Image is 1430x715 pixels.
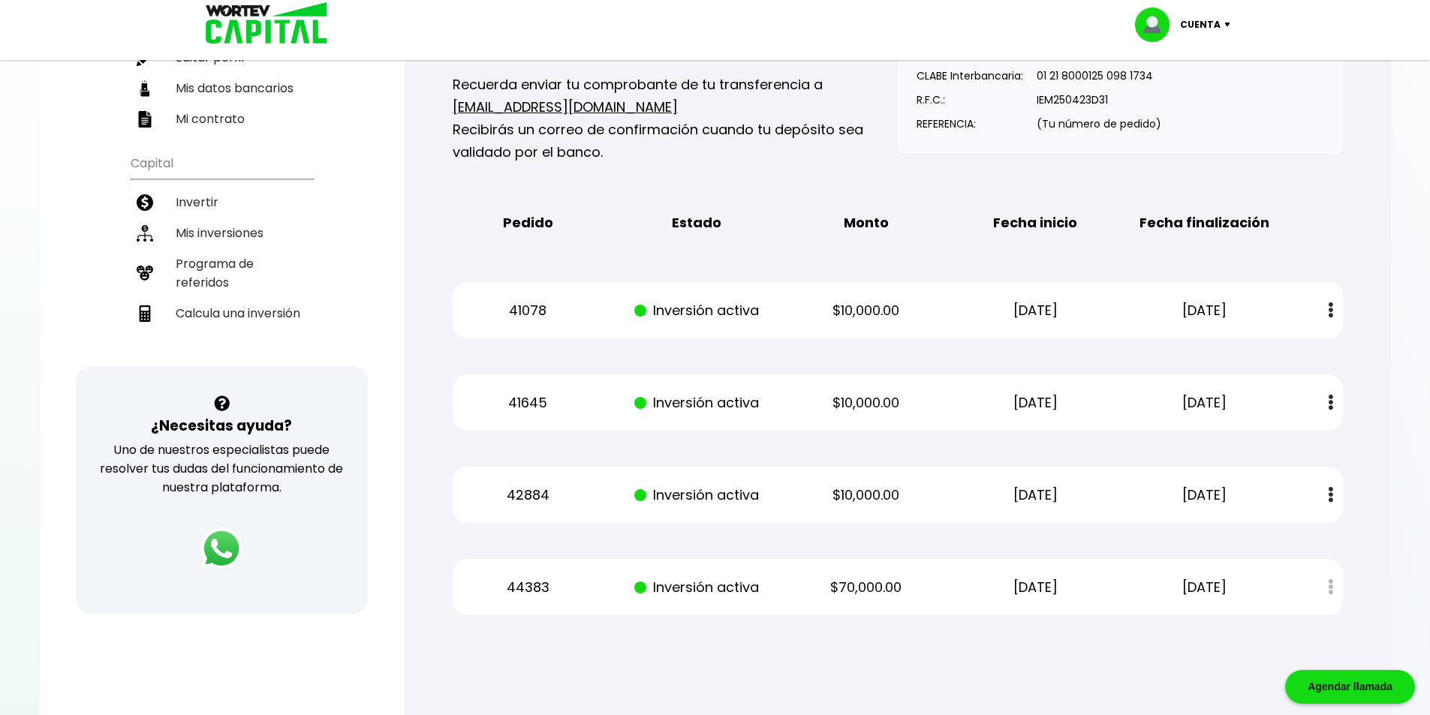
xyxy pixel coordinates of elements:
[626,484,769,506] p: Inversión activa
[131,248,313,298] a: Programa de referidos
[200,527,242,569] img: logos_whatsapp-icon.242b2217.svg
[456,299,599,322] p: 41078
[1221,23,1241,27] img: icon-down
[453,74,898,164] p: Recuerda enviar tu comprobante de tu transferencia a Recibirás un correo de confirmación cuando t...
[456,392,599,414] p: 41645
[131,187,313,218] a: Invertir
[456,576,599,599] p: 44383
[137,305,153,322] img: calculadora-icon.17d418c4.svg
[131,298,313,329] a: Calcula una inversión
[137,80,153,97] img: datos-icon.10cf9172.svg
[844,212,889,234] b: Monto
[1133,576,1276,599] p: [DATE]
[1037,89,1161,111] p: IEM250423D31
[964,299,1106,322] p: [DATE]
[964,576,1106,599] p: [DATE]
[1133,484,1276,506] p: [DATE]
[131,146,313,366] ul: Capital
[1133,299,1276,322] p: [DATE]
[626,392,769,414] p: Inversión activa
[626,576,769,599] p: Inversión activa
[964,484,1106,506] p: [DATE]
[795,392,938,414] p: $10,000.00
[964,392,1106,414] p: [DATE]
[131,218,313,248] a: Mis inversiones
[131,73,313,104] a: Mis datos bancarios
[795,484,938,506] p: $10,000.00
[1037,65,1161,87] p: 01 21 8000125 098 1734
[456,484,599,506] p: 42884
[917,113,1023,135] p: REFERENCIA:
[137,111,153,128] img: contrato-icon.f2db500c.svg
[1133,392,1276,414] p: [DATE]
[672,212,721,234] b: Estado
[95,440,348,497] p: Uno de nuestros especialistas puede resolver tus dudas del funcionamiento de nuestra plataforma.
[917,65,1023,87] p: CLABE Interbancaria:
[993,212,1077,234] b: Fecha inicio
[1180,14,1221,36] p: Cuenta
[1037,113,1161,135] p: (Tu número de pedido)
[795,576,938,599] p: $70,000.00
[453,98,678,116] a: [EMAIL_ADDRESS][DOMAIN_NAME]
[503,212,553,234] b: Pedido
[795,299,938,322] p: $10,000.00
[131,2,313,134] ul: Perfil
[137,194,153,211] img: invertir-icon.b3b967d7.svg
[137,265,153,281] img: recomiendanos-icon.9b8e9327.svg
[917,89,1023,111] p: R.F.C.:
[151,415,292,437] h3: ¿Necesitas ayuda?
[626,299,769,322] p: Inversión activa
[1139,212,1269,234] b: Fecha finalización
[1285,670,1415,704] div: Agendar llamada
[137,225,153,242] img: inversiones-icon.6695dc30.svg
[1135,8,1180,42] img: profile-image
[131,104,313,134] a: Mi contrato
